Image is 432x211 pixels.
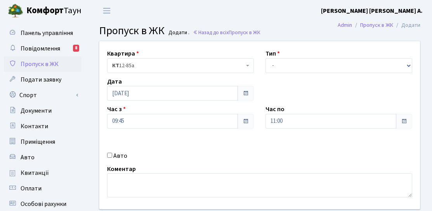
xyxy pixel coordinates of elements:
[4,119,82,134] a: Контакти
[21,75,61,84] span: Подати заявку
[167,30,189,36] small: Додати .
[21,138,55,146] span: Приміщення
[4,41,82,56] a: Повідомлення8
[4,134,82,150] a: Приміщення
[321,7,423,15] b: [PERSON_NAME] [PERSON_NAME] А.
[21,200,66,208] span: Особові рахунки
[393,21,420,30] li: Додати
[21,44,60,53] span: Повідомлення
[107,164,136,173] label: Коментар
[4,72,82,87] a: Подати заявку
[4,25,82,41] a: Панель управління
[193,29,260,36] a: Назад до всіхПропуск в ЖК
[4,87,82,103] a: Спорт
[21,29,73,37] span: Панель управління
[99,23,165,38] span: Пропуск в ЖК
[21,60,59,68] span: Пропуск в ЖК
[26,4,64,17] b: Комфорт
[107,58,254,73] span: <b>КТ</b>&nbsp;&nbsp;&nbsp;&nbsp;12-85а
[107,77,122,86] label: Дата
[8,3,23,19] img: logo.png
[107,105,126,114] label: Час з
[338,21,352,29] a: Admin
[73,45,79,52] div: 8
[26,4,82,17] span: Таун
[229,29,260,36] span: Пропуск в ЖК
[4,150,82,165] a: Авто
[4,165,82,181] a: Квитанції
[265,49,280,58] label: Тип
[4,181,82,196] a: Оплати
[21,169,49,177] span: Квитанції
[321,6,423,16] a: [PERSON_NAME] [PERSON_NAME] А.
[107,49,139,58] label: Квартира
[4,56,82,72] a: Пропуск в ЖК
[326,17,432,33] nav: breadcrumb
[265,105,285,114] label: Час по
[112,62,119,70] b: КТ
[21,184,42,193] span: Оплати
[21,122,48,131] span: Контакти
[97,4,116,17] button: Переключити навігацію
[4,103,82,119] a: Документи
[21,153,35,162] span: Авто
[112,62,244,70] span: <b>КТ</b>&nbsp;&nbsp;&nbsp;&nbsp;12-85а
[360,21,393,29] a: Пропуск в ЖК
[21,106,52,115] span: Документи
[113,151,127,160] label: Авто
